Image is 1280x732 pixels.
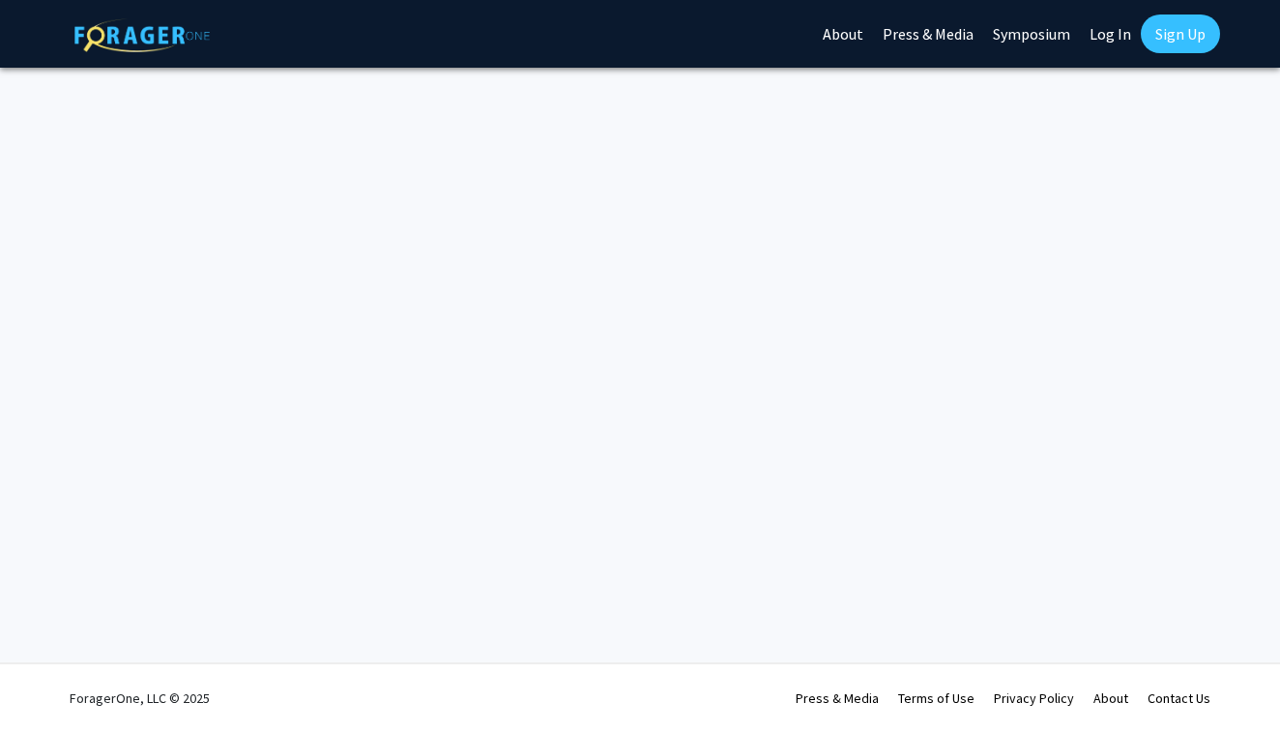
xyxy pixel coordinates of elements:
[1141,15,1220,53] a: Sign Up
[898,689,975,707] a: Terms of Use
[74,18,210,52] img: ForagerOne Logo
[70,664,210,732] div: ForagerOne, LLC © 2025
[994,689,1074,707] a: Privacy Policy
[1148,689,1210,707] a: Contact Us
[796,689,879,707] a: Press & Media
[1093,689,1128,707] a: About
